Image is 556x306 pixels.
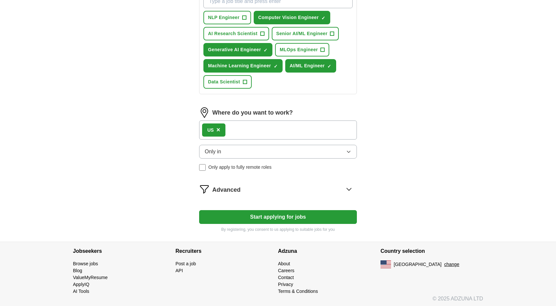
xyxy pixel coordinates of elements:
[203,75,252,89] button: Data Scientist
[278,282,293,287] a: Privacy
[264,48,267,53] span: ✓
[175,268,183,273] a: API
[175,261,196,266] a: Post a job
[208,62,271,69] span: Machine Learning Engineer
[254,11,330,24] button: Computer Vision Engineer✓
[258,14,319,21] span: Computer Vision Engineer
[278,275,294,280] a: Contact
[199,210,357,224] button: Start applying for jobs
[199,227,357,232] p: By registering, you consent to us applying to suitable jobs for you
[203,27,269,40] button: AI Research Scientist
[73,289,89,294] a: AI Tools
[73,282,89,287] a: ApplyIQ
[203,11,251,24] button: NLP Engineer
[212,108,293,117] label: Where do you want to work?
[444,261,459,268] button: change
[272,27,339,40] button: Senior AI/ML Engineer
[73,275,108,280] a: ValueMyResume
[208,14,240,21] span: NLP Engineer
[276,30,328,37] span: Senior AI/ML Engineer
[278,261,290,266] a: About
[275,43,329,56] button: MLOps Engineer
[203,43,272,56] button: Generative AI Engineer✓
[73,261,98,266] a: Browse jobs
[290,62,325,69] span: AI/ML Engineer
[199,107,210,118] img: location.png
[285,59,336,73] button: AI/ML Engineer✓
[216,126,220,133] span: ×
[278,268,294,273] a: Careers
[321,15,325,21] span: ✓
[208,30,258,37] span: AI Research Scientist
[205,148,221,156] span: Only in
[381,242,483,260] h4: Country selection
[212,186,241,194] span: Advanced
[208,46,261,53] span: Generative AI Engineer
[280,46,318,53] span: MLOps Engineer
[381,260,391,268] img: US flag
[203,59,283,73] button: Machine Learning Engineer✓
[208,78,240,85] span: Data Scientist
[278,289,318,294] a: Terms & Conditions
[274,64,278,69] span: ✓
[327,64,331,69] span: ✓
[199,164,206,171] input: Only apply to fully remote roles
[73,268,82,273] a: Blog
[207,127,214,134] div: US
[216,125,220,135] button: ×
[394,261,442,268] span: [GEOGRAPHIC_DATA]
[199,184,210,194] img: filter
[199,145,357,159] button: Only in
[208,164,271,171] span: Only apply to fully remote roles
